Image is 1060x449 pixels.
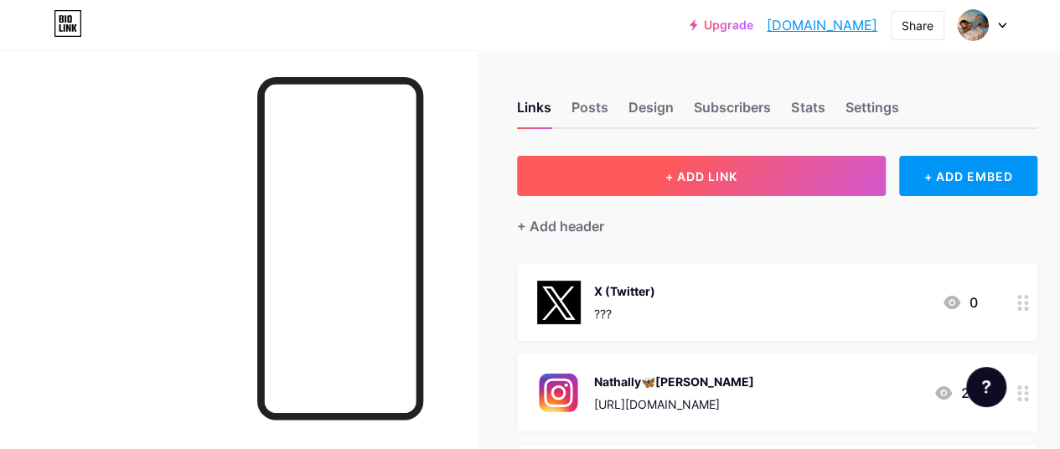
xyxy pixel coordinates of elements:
[517,156,886,196] button: + ADD LINK
[690,18,753,32] a: Upgrade
[957,9,989,41] img: exxoticamodel
[537,371,581,415] img: Nathally🦋Rouse
[537,281,581,324] img: X (Twitter)
[571,97,608,127] div: Posts
[694,97,771,127] div: Subscribers
[665,169,737,183] span: + ADD LINK
[902,17,933,34] div: Share
[628,97,674,127] div: Design
[767,15,877,35] a: [DOMAIN_NAME]
[845,97,898,127] div: Settings
[899,156,1037,196] div: + ADD EMBED
[933,383,977,403] div: 25
[791,97,825,127] div: Stats
[594,395,754,413] div: [URL][DOMAIN_NAME]
[594,282,655,300] div: X (Twitter)
[517,216,604,236] div: + Add header
[594,305,655,323] div: ???
[517,97,551,127] div: Links
[942,292,977,312] div: 0
[594,373,754,390] div: Nathally🦋[PERSON_NAME]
